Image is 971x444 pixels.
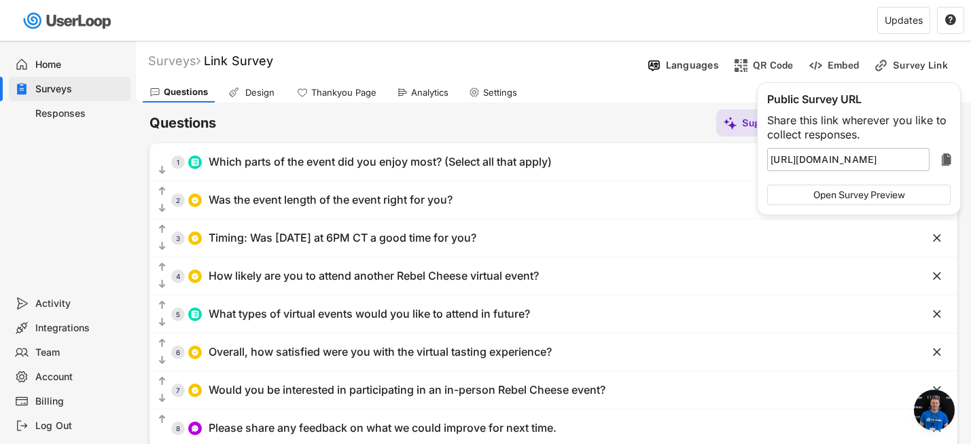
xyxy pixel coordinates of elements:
[159,185,166,197] text: 
[742,117,828,129] div: Suggest Questions
[159,164,166,176] text: 
[35,395,125,408] div: Billing
[159,337,166,349] text: 
[171,159,185,166] div: 1
[20,7,116,35] img: userloop-logo-01.svg
[914,390,955,430] div: Open chat
[191,272,199,280] img: CircleTickMinorWhite.svg
[209,155,552,169] div: Which parts of the event did you enjoy most? (Select all that apply)
[311,87,376,98] div: Thankyou Page
[159,261,166,273] text: 
[156,202,168,215] button: 
[156,261,168,274] button: 
[171,235,185,242] div: 3
[734,58,748,73] img: ShopcodesMajor.svg
[156,316,168,329] button: 
[159,413,166,425] text: 
[159,375,166,387] text: 
[156,392,168,405] button: 
[149,114,216,132] h6: Questions
[809,58,823,73] img: EmbedMinor.svg
[723,116,737,130] img: MagicMajor%20%28Purple%29.svg
[930,232,944,245] button: 
[874,58,888,73] img: LinkMinor.svg
[159,202,166,214] text: 
[35,371,125,384] div: Account
[191,424,199,432] img: ConversationMinor.svg
[930,422,944,435] button: 
[35,107,125,120] div: Responses
[767,113,951,142] div: Share this link wherever you like to collect responses.
[156,337,168,350] button: 
[159,240,166,252] text: 
[35,346,125,359] div: Team
[893,59,961,71] div: Survey Link
[191,158,199,166] img: ListMajor.svg
[156,240,168,253] button: 
[930,308,944,321] button: 
[156,299,168,312] button: 
[933,231,941,245] text: 
[209,307,530,321] div: What types of virtual events would you like to attend in future?
[191,386,199,394] img: CircleTickMinorWhite.svg
[209,231,476,245] div: Timing: Was [DATE] at 6PM CT a good time for you?
[191,196,199,204] img: CircleTickMinorWhite.svg
[945,14,956,26] text: 
[191,310,199,318] img: ListMajor.svg
[159,392,166,404] text: 
[171,349,185,356] div: 6
[35,322,125,335] div: Integrations
[156,354,168,367] button: 
[483,87,517,98] div: Settings
[209,421,557,435] div: Please share any feedback on what we could improve for next time.
[209,269,539,283] div: How likely are you to attend another Rebel Cheese virtual event?
[930,270,944,283] button: 
[159,354,166,366] text: 
[171,197,185,204] div: 2
[156,164,168,177] button: 
[156,375,168,388] button: 
[171,311,185,318] div: 5
[156,413,168,426] button: 
[767,92,951,107] div: Public Survey URL
[209,383,605,397] div: Would you be interested in participating in an in-person Rebel Cheese event?
[933,269,941,283] text: 
[767,185,951,205] button: Open Survey Preview
[933,345,941,359] text: 
[209,345,552,359] div: Overall, how satisfied were you with the virtual tasting experience?
[35,297,125,310] div: Activity
[159,316,166,328] text: 
[35,420,125,432] div: Log Out
[35,83,125,96] div: Surveys
[885,16,923,25] div: Updates
[647,58,661,73] img: Language%20Icon.svg
[243,87,277,98] div: Design
[164,86,208,98] div: Questions
[171,387,185,394] div: 7
[171,273,185,280] div: 4
[171,425,185,432] div: 8
[930,384,944,397] button: 
[666,59,719,71] div: Languages
[938,151,955,168] button: 
[944,14,957,26] button: 
[191,234,199,242] img: CircleTickMinorWhite.svg
[828,59,859,71] div: Embed
[942,151,951,168] text: 
[156,185,168,198] button: 
[148,53,200,69] div: Surveys
[930,346,944,359] button: 
[209,193,453,207] div: Was the event length of the event right for you?
[204,54,273,68] font: Link Survey
[156,278,168,291] button: 
[933,383,941,397] text: 
[753,59,794,71] div: QR Code
[35,58,125,71] div: Home
[411,87,448,98] div: Analytics
[933,307,941,321] text: 
[159,278,166,290] text: 
[159,223,166,235] text: 
[191,348,199,356] img: CircleTickMinorWhite.svg
[159,299,166,311] text: 
[156,223,168,236] button: 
